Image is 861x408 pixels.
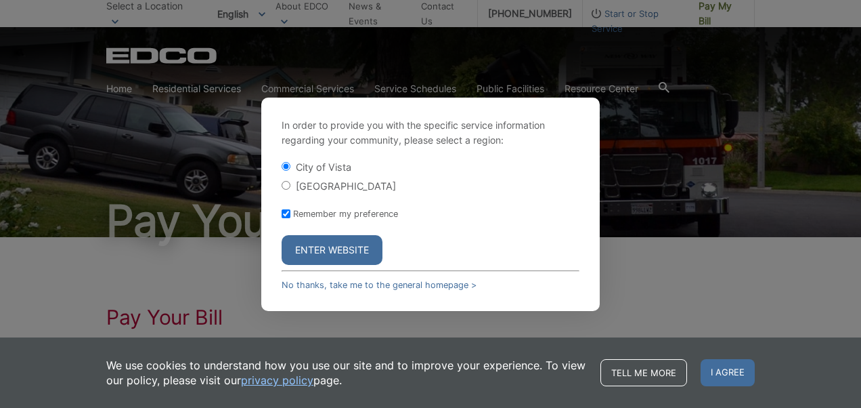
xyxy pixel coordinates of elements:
[296,180,396,192] label: [GEOGRAPHIC_DATA]
[600,359,687,386] a: Tell me more
[241,373,313,388] a: privacy policy
[701,359,755,386] span: I agree
[282,280,477,290] a: No thanks, take me to the general homepage >
[106,358,587,388] p: We use cookies to understand how you use our site and to improve your experience. To view our pol...
[296,161,351,173] label: City of Vista
[282,118,579,148] p: In order to provide you with the specific service information regarding your community, please se...
[293,209,398,219] label: Remember my preference
[282,235,382,265] button: Enter Website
